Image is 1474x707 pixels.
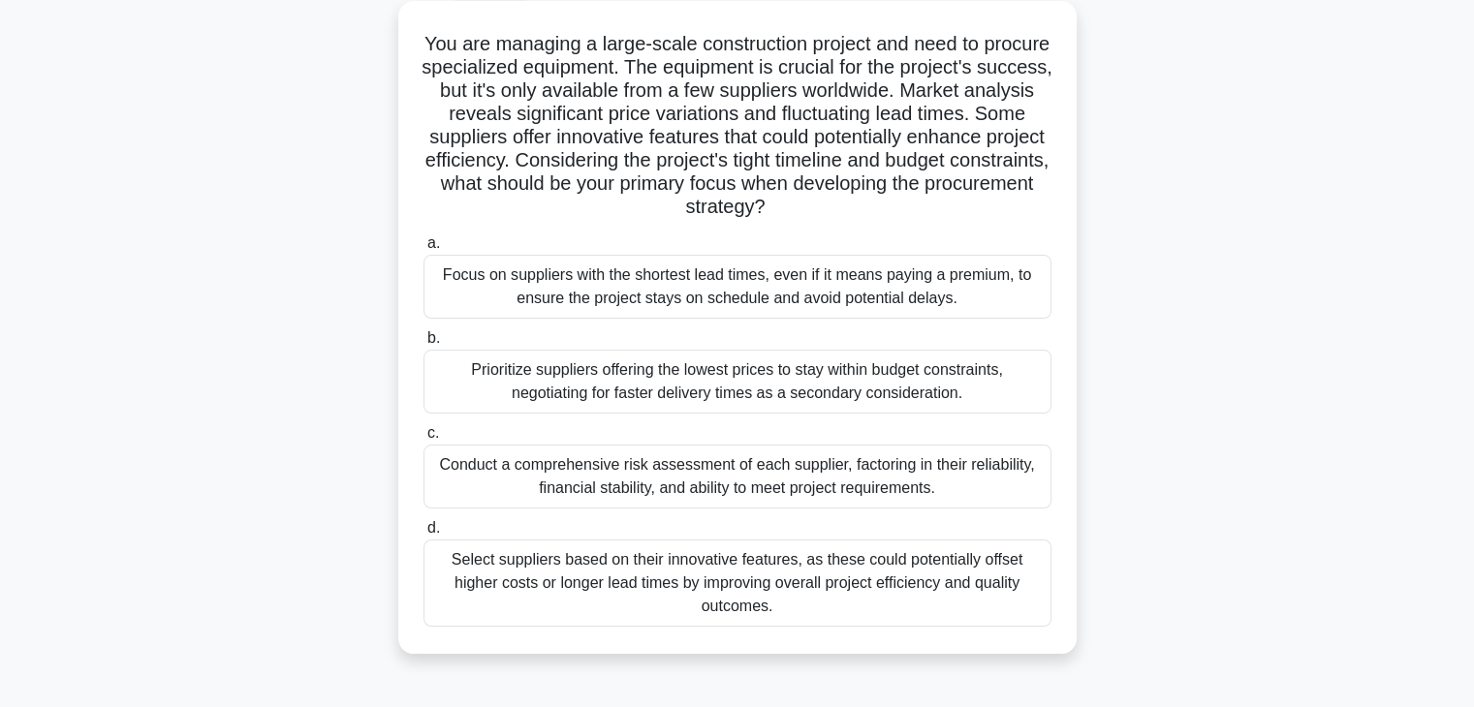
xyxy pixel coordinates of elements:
h5: You are managing a large-scale construction project and need to procure specialized equipment. Th... [422,32,1053,220]
span: a. [427,234,440,251]
div: Focus on suppliers with the shortest lead times, even if it means paying a premium, to ensure the... [423,255,1051,319]
span: d. [427,519,440,536]
span: b. [427,329,440,346]
div: Select suppliers based on their innovative features, as these could potentially offset higher cos... [423,539,1051,627]
div: Conduct a comprehensive risk assessment of each supplier, factoring in their reliability, financi... [423,445,1051,508]
span: c. [427,424,439,441]
div: Prioritize suppliers offering the lowest prices to stay within budget constraints, negotiating fo... [423,350,1051,414]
